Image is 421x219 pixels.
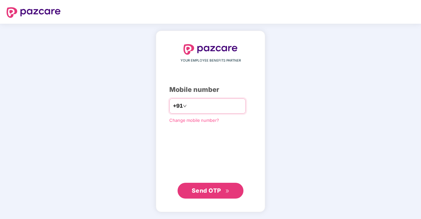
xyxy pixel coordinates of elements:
span: double-right [225,189,230,193]
span: Send OTP [192,187,221,194]
span: YOUR EMPLOYEE BENEFITS PARTNER [181,58,241,63]
a: Change mobile number? [169,118,219,123]
img: logo [183,44,238,55]
img: logo [7,7,61,18]
span: down [183,104,187,108]
span: +91 [173,102,183,110]
button: Send OTPdouble-right [178,183,243,199]
div: Mobile number [169,85,252,95]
